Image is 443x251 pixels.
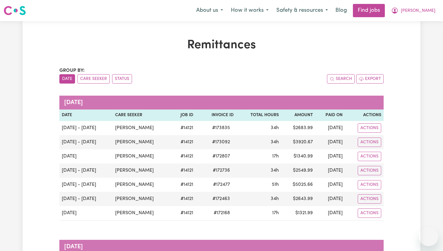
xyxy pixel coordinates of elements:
[172,192,196,206] td: # 14121
[281,192,315,206] td: $ 2643.99
[387,4,439,17] button: My Account
[281,149,315,164] td: $ 1340.99
[281,110,315,121] th: Amount
[113,178,172,192] td: [PERSON_NAME]
[113,110,172,121] th: Care Seeker
[59,74,75,84] button: sort invoices by date
[358,208,381,218] button: Actions
[281,178,315,192] td: $ 5025.66
[59,178,113,192] td: [DATE] - [DATE]
[315,164,345,178] td: [DATE]
[227,4,272,17] button: How it works
[345,110,384,121] th: Actions
[113,206,172,221] td: [PERSON_NAME]
[315,178,345,192] td: [DATE]
[271,140,279,145] span: 34 hours
[209,153,234,160] span: # 172807
[209,167,234,174] span: # 172736
[401,8,435,14] span: [PERSON_NAME]
[281,206,315,221] td: $ 1321.99
[353,4,385,17] a: Find jobs
[327,74,355,84] button: Search
[281,164,315,178] td: $ 2549.99
[59,68,85,73] span: Group by:
[419,227,438,246] iframe: Button to launch messaging window
[112,74,132,84] button: sort invoices by paid status
[315,110,345,121] th: Paid On
[113,149,172,164] td: [PERSON_NAME]
[172,121,196,135] td: # 14121
[272,182,279,187] span: 51 hours
[271,196,279,201] span: 34 hours
[272,154,279,159] span: 17 hours
[332,4,350,17] a: Blog
[172,110,196,121] th: Job ID
[358,152,381,161] button: Actions
[315,121,345,135] td: [DATE]
[315,149,345,164] td: [DATE]
[209,138,234,146] span: # 173092
[315,206,345,221] td: [DATE]
[59,164,113,178] td: [DATE] - [DATE]
[172,149,196,164] td: # 14121
[59,149,113,164] td: [DATE]
[356,74,384,84] button: Export
[236,110,281,121] th: Total Hours
[113,192,172,206] td: [PERSON_NAME]
[172,206,196,221] td: # 14121
[59,96,384,110] caption: [DATE]
[209,195,234,202] span: # 172463
[210,209,234,217] span: # 172168
[172,178,196,192] td: # 14121
[272,4,332,17] button: Safety & resources
[272,211,279,215] span: 17 hours
[59,121,113,135] td: [DATE] - [DATE]
[196,110,236,121] th: Invoice ID
[113,121,172,135] td: [PERSON_NAME]
[358,138,381,147] button: Actions
[358,194,381,204] button: Actions
[77,74,110,84] button: sort invoices by care seeker
[281,135,315,149] td: $ 3920.67
[59,135,113,149] td: [DATE] - [DATE]
[271,168,279,173] span: 34 hours
[59,110,113,121] th: Date
[4,4,26,17] a: Careseekers logo
[59,206,113,221] td: [DATE]
[172,135,196,149] td: # 14121
[315,135,345,149] td: [DATE]
[358,123,381,133] button: Actions
[192,4,227,17] button: About us
[358,180,381,189] button: Actions
[113,164,172,178] td: [PERSON_NAME]
[358,166,381,175] button: Actions
[172,164,196,178] td: # 14121
[113,135,172,149] td: [PERSON_NAME]
[4,5,26,16] img: Careseekers logo
[315,192,345,206] td: [DATE]
[59,192,113,206] td: [DATE] - [DATE]
[281,121,315,135] td: $ 2683.99
[209,181,234,188] span: # 172477
[271,125,279,130] span: 34 hours
[59,38,384,52] h1: Remittances
[209,124,234,132] span: # 173835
